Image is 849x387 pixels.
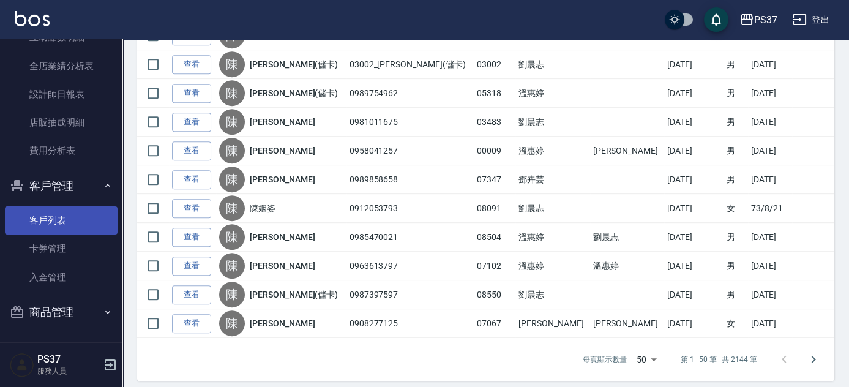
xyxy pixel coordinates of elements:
[515,165,589,194] td: 鄧卉芸
[748,280,793,309] td: [DATE]
[172,84,211,103] a: 查看
[474,194,516,223] td: 08091
[250,173,315,186] a: [PERSON_NAME]
[748,79,793,108] td: [DATE]
[754,12,777,28] div: PS37
[5,296,118,328] button: 商品管理
[219,195,245,221] div: 陳
[250,145,315,157] a: [PERSON_NAME]
[172,257,211,276] a: 查看
[250,116,315,128] a: [PERSON_NAME]
[250,231,315,243] a: [PERSON_NAME]
[172,55,211,74] a: 查看
[515,252,589,280] td: 溫惠婷
[346,79,474,108] td: 0989754962
[590,252,664,280] td: 溫惠婷
[724,223,747,252] td: 男
[5,206,118,235] a: 客戶列表
[590,223,664,252] td: 劉晨志
[219,253,245,279] div: 陳
[748,252,793,280] td: [DATE]
[5,263,118,291] a: 入金管理
[250,202,275,214] a: 陳姻姿
[474,50,516,79] td: 03002
[515,50,589,79] td: 劉晨志
[515,137,589,165] td: 溫惠婷
[219,282,245,307] div: 陳
[590,309,664,338] td: [PERSON_NAME]
[515,280,589,309] td: 劉晨志
[590,137,664,165] td: [PERSON_NAME]
[681,354,757,365] p: 第 1–50 筆 共 2144 筆
[172,228,211,247] a: 查看
[724,79,747,108] td: 男
[724,137,747,165] td: 男
[515,194,589,223] td: 劉晨志
[799,345,828,374] button: Go to next page
[474,223,516,252] td: 08504
[250,317,315,329] a: [PERSON_NAME]
[664,309,724,338] td: [DATE]
[474,165,516,194] td: 07347
[724,309,747,338] td: 女
[172,285,211,304] a: 查看
[5,235,118,263] a: 卡券管理
[5,108,118,137] a: 店販抽成明細
[664,137,724,165] td: [DATE]
[632,343,661,376] div: 50
[172,141,211,160] a: 查看
[474,108,516,137] td: 03483
[474,252,516,280] td: 07102
[515,223,589,252] td: 溫惠婷
[474,309,516,338] td: 07067
[5,170,118,202] button: 客戶管理
[664,165,724,194] td: [DATE]
[346,50,474,79] td: 03002_[PERSON_NAME](儲卡)
[5,137,118,165] a: 費用分析表
[5,80,118,108] a: 設計師日報表
[250,260,315,272] a: [PERSON_NAME]
[250,288,338,301] a: [PERSON_NAME](儲卡)
[515,108,589,137] td: 劉晨志
[748,194,793,223] td: 73/8/21
[172,199,211,218] a: 查看
[219,109,245,135] div: 陳
[583,354,627,365] p: 每頁顯示數量
[748,137,793,165] td: [DATE]
[346,252,474,280] td: 0963613797
[219,51,245,77] div: 陳
[474,137,516,165] td: 00009
[704,7,728,32] button: save
[10,353,34,377] img: Person
[346,223,474,252] td: 0985470021
[37,366,100,377] p: 服務人員
[748,165,793,194] td: [DATE]
[219,310,245,336] div: 陳
[37,353,100,366] h5: PS37
[664,108,724,137] td: [DATE]
[664,280,724,309] td: [DATE]
[219,167,245,192] div: 陳
[724,50,747,79] td: 男
[346,137,474,165] td: 0958041257
[5,52,118,80] a: 全店業績分析表
[15,11,50,26] img: Logo
[724,252,747,280] td: 男
[735,7,782,32] button: PS37
[474,280,516,309] td: 08550
[724,165,747,194] td: 男
[346,165,474,194] td: 0989858658
[664,50,724,79] td: [DATE]
[219,138,245,163] div: 陳
[515,79,589,108] td: 溫惠婷
[748,108,793,137] td: [DATE]
[664,194,724,223] td: [DATE]
[724,194,747,223] td: 女
[346,108,474,137] td: 0981011675
[172,113,211,132] a: 查看
[172,170,211,189] a: 查看
[748,309,793,338] td: [DATE]
[219,224,245,250] div: 陳
[724,280,747,309] td: 男
[250,58,338,70] a: [PERSON_NAME](儲卡)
